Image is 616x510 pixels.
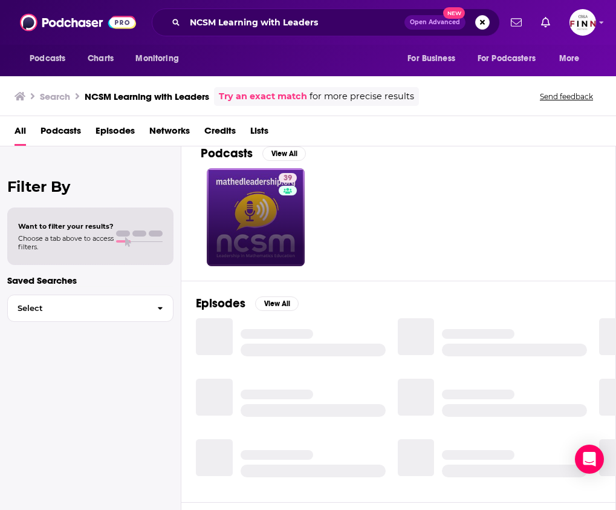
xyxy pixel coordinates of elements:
a: All [15,121,26,146]
button: open menu [470,47,553,70]
span: Select [8,304,148,312]
a: Credits [204,121,236,146]
button: open menu [21,47,81,70]
span: New [443,7,465,19]
a: Show notifications dropdown [536,12,555,33]
span: 39 [284,172,292,185]
span: Monitoring [135,50,178,67]
a: Try an exact match [219,90,307,103]
h3: Search [40,91,70,102]
img: Podchaser - Follow, Share and Rate Podcasts [20,11,136,34]
a: Networks [149,121,190,146]
a: 39 [207,168,305,266]
span: More [559,50,580,67]
a: Show notifications dropdown [506,12,527,33]
a: Episodes [96,121,135,146]
button: View All [255,296,299,311]
h2: Filter By [7,178,173,195]
a: EpisodesView All [196,296,299,311]
span: Podcasts [30,50,65,67]
div: Search podcasts, credits, & more... [152,8,500,36]
span: Logged in as FINNMadison [569,9,596,36]
span: Charts [88,50,114,67]
input: Search podcasts, credits, & more... [185,13,404,32]
img: User Profile [569,9,596,36]
span: Want to filter your results? [18,222,114,230]
button: open menu [551,47,595,70]
h3: NCSM Learning with Leaders [85,91,209,102]
p: Saved Searches [7,275,173,286]
button: open menu [399,47,470,70]
div: Open Intercom Messenger [575,445,604,474]
h2: Episodes [196,296,245,311]
a: Podcasts [41,121,81,146]
span: For Podcasters [478,50,536,67]
a: Lists [250,121,268,146]
h2: Podcasts [201,146,253,161]
button: Show profile menu [569,9,596,36]
button: open menu [127,47,194,70]
span: Choose a tab above to access filters. [18,234,114,251]
button: Send feedback [536,91,597,102]
a: Charts [80,47,121,70]
span: for more precise results [310,90,414,103]
button: View All [262,146,306,161]
span: Open Advanced [410,19,460,25]
span: For Business [407,50,455,67]
button: Open AdvancedNew [404,15,465,30]
button: Select [7,295,173,322]
a: 39 [279,173,297,183]
a: PodcastsView All [201,146,306,161]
